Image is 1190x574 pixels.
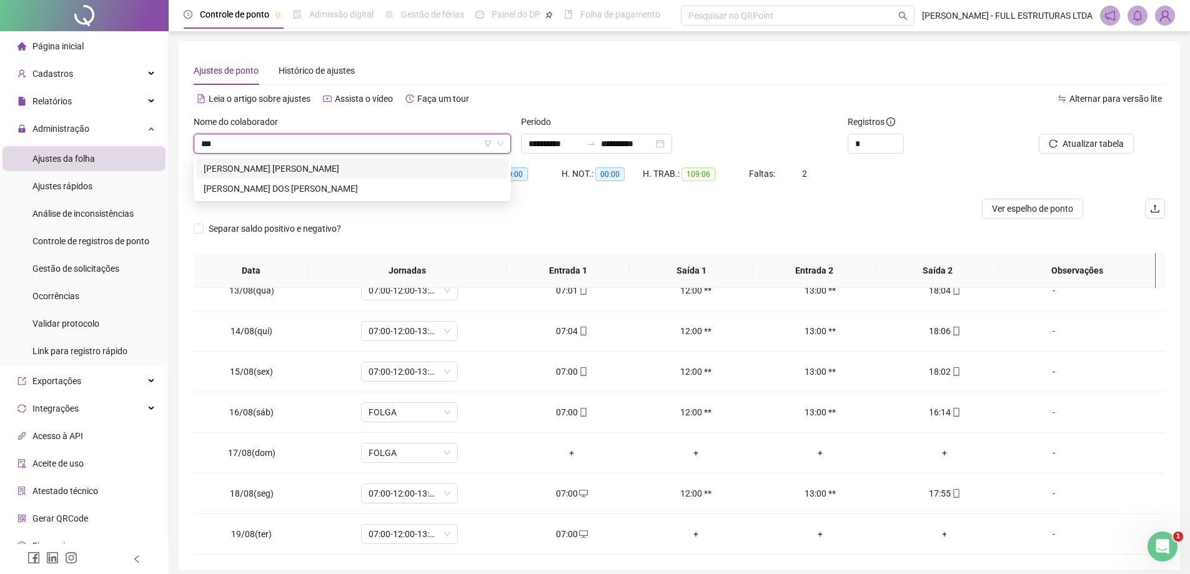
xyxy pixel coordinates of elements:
[369,322,450,340] span: 07:00-12:00-13:00-17:00
[520,446,624,460] div: +
[196,179,508,199] div: LUIZ DOS SANTOS SILVA
[369,443,450,462] span: FOLGA
[893,527,997,541] div: +
[32,154,95,164] span: Ajustes da folha
[1148,532,1178,562] iframe: Intercom live chat
[578,530,588,538] span: desktop
[32,513,88,523] span: Gerar QRCode
[293,10,302,19] span: file-done
[992,202,1073,215] span: Ver espelho de ponto
[586,139,596,149] span: to
[231,326,272,336] span: 14/08(qui)
[17,514,26,523] span: qrcode
[898,11,908,21] span: search
[32,541,73,551] span: Financeiro
[27,552,40,564] span: facebook
[520,487,624,500] div: 07:00
[893,487,997,500] div: 17:55
[200,9,269,19] span: Controle de ponto
[1017,324,1091,338] div: -
[1132,10,1143,21] span: bell
[32,96,72,106] span: Relatórios
[196,159,508,179] div: LUIS SILVA SANTOS
[586,139,596,149] span: swap-right
[951,408,961,417] span: mobile
[492,9,540,19] span: Painel do DP
[184,10,192,19] span: clock-circle
[194,115,286,129] label: Nome do colaborador
[768,527,873,541] div: +
[32,124,89,134] span: Administração
[17,377,26,385] span: export
[32,69,73,79] span: Cadastros
[893,284,997,297] div: 18:04
[46,552,59,564] span: linkedin
[17,69,26,78] span: user-add
[1104,10,1116,21] span: notification
[17,459,26,468] span: audit
[279,66,355,76] span: Histórico de ajustes
[520,405,624,419] div: 07:00
[595,167,625,181] span: 00:00
[194,66,259,76] span: Ajustes de ponto
[17,432,26,440] span: api
[1058,94,1066,103] span: swap
[1156,6,1174,25] img: 71489
[17,404,26,413] span: sync
[545,11,553,19] span: pushpin
[309,254,507,288] th: Jornadas
[209,94,310,104] span: Leia o artigo sobre ajustes
[17,97,26,106] span: file
[643,167,749,181] div: H. TRAB.:
[17,42,26,51] span: home
[951,286,961,295] span: mobile
[32,319,99,329] span: Validar protocolo
[309,9,374,19] span: Admissão digital
[369,281,450,300] span: 07:00-12:00-13:00-17:00
[335,94,393,104] span: Assista o vídeo
[229,285,274,295] span: 13/08(qua)
[1017,527,1091,541] div: -
[893,324,997,338] div: 18:06
[876,254,999,288] th: Saída 2
[1069,94,1162,104] span: Alternar para versão lite
[484,140,492,147] span: filter
[32,41,84,51] span: Página inicial
[417,94,469,104] span: Faça um tour
[578,408,588,417] span: mobile
[229,407,274,417] span: 16/08(sáb)
[1017,487,1091,500] div: -
[520,527,624,541] div: 07:00
[1173,532,1183,542] span: 1
[480,167,562,181] div: HE 3:
[32,236,149,246] span: Controle de registros de ponto
[369,362,450,381] span: 07:00-12:00-13:00-16:00
[385,10,394,19] span: sun
[802,169,807,179] span: 2
[17,124,26,133] span: lock
[369,403,450,422] span: FOLGA
[644,446,748,460] div: +
[274,11,282,19] span: pushpin
[497,140,504,147] span: down
[194,254,309,288] th: Data
[644,527,748,541] div: +
[520,284,624,297] div: 07:01
[578,327,588,335] span: mobile
[578,367,588,376] span: mobile
[32,403,79,413] span: Integrações
[32,291,79,301] span: Ocorrências
[231,529,272,539] span: 19/08(ter)
[564,10,573,19] span: book
[886,117,895,126] span: info-circle
[520,365,624,379] div: 07:00
[893,365,997,379] div: 18:02
[204,182,501,195] div: [PERSON_NAME] DOS [PERSON_NAME]
[848,115,895,129] span: Registros
[230,488,274,498] span: 18/08(seg)
[1049,139,1058,148] span: reload
[1017,405,1091,419] div: -
[753,254,876,288] th: Entrada 2
[578,286,588,295] span: mobile
[230,367,273,377] span: 15/08(sex)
